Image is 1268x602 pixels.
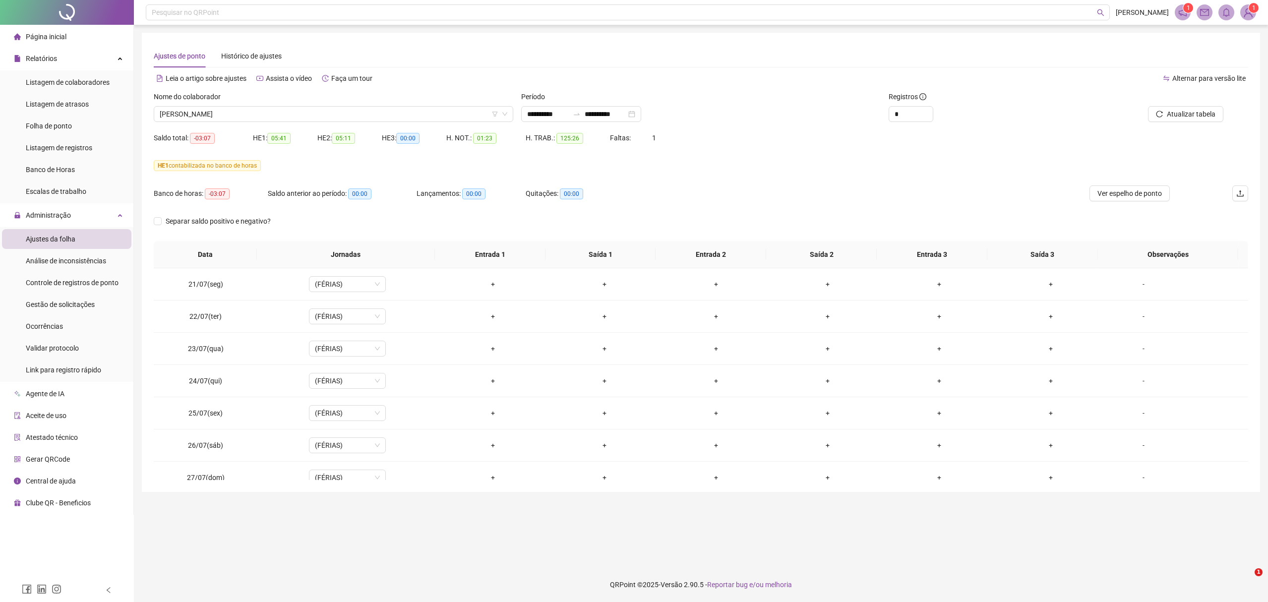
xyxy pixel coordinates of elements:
[26,211,71,219] span: Administração
[331,74,372,82] span: Faça um tour
[877,241,987,268] th: Entrada 3
[766,241,877,268] th: Saída 2
[189,312,222,320] span: 22/07(ter)
[1252,4,1256,11] span: 1
[26,433,78,441] span: Atestado técnico
[1167,109,1215,120] span: Atualizar tabela
[317,132,382,144] div: HE 2:
[26,257,106,265] span: Análise de inconsistências
[162,216,275,227] span: Separar saldo positivo e negativo?
[445,440,541,451] div: +
[435,241,545,268] th: Entrada 1
[257,241,435,268] th: Jornadas
[1114,375,1173,386] div: -
[445,279,541,290] div: +
[26,144,92,152] span: Listagem de registros
[780,408,875,419] div: +
[1187,4,1190,11] span: 1
[1003,279,1098,290] div: +
[557,440,653,451] div: +
[26,366,101,374] span: Link para registro rápido
[26,455,70,463] span: Gerar QRCode
[1003,472,1098,483] div: +
[188,280,223,288] span: 21/07(seg)
[26,187,86,195] span: Escalas de trabalho
[780,311,875,322] div: +
[1236,189,1244,197] span: upload
[473,133,496,144] span: 01:23
[26,279,119,287] span: Controle de registros de ponto
[14,212,21,219] span: lock
[560,188,583,199] span: 00:00
[14,434,21,441] span: solution
[158,162,169,169] span: HE 1
[707,581,792,589] span: Reportar bug e/ou melhoria
[26,166,75,174] span: Banco de Horas
[187,474,225,482] span: 27/07(dom)
[1183,3,1193,13] sup: 1
[502,111,508,117] span: down
[26,390,64,398] span: Agente de IA
[1200,8,1209,17] span: mail
[1003,311,1098,322] div: +
[154,132,253,144] div: Saldo total:
[780,375,875,386] div: +
[26,344,79,352] span: Validar protocolo
[780,343,875,354] div: +
[573,110,581,118] span: to
[445,375,541,386] div: +
[1106,249,1230,260] span: Observações
[268,188,417,199] div: Saldo anterior ao período:
[160,107,507,121] span: MARCELO MAURICIO VIEIRA VALVERDE
[557,311,653,322] div: +
[891,311,987,322] div: +
[526,188,625,199] div: Quitações:
[445,472,541,483] div: +
[445,408,541,419] div: +
[26,100,89,108] span: Listagem de atrasos
[134,567,1268,602] footer: QRPoint © 2025 - 2.90.5 -
[1163,75,1170,82] span: swap
[891,408,987,419] div: +
[891,375,987,386] div: +
[668,408,764,419] div: +
[190,133,215,144] span: -03:07
[315,438,380,453] span: (FÉRIAS)
[315,309,380,324] span: (FÉRIAS)
[1178,8,1187,17] span: notification
[668,279,764,290] div: +
[14,55,21,62] span: file
[1114,440,1173,451] div: -
[105,587,112,594] span: left
[1156,111,1163,118] span: reload
[22,584,32,594] span: facebook
[668,343,764,354] div: +
[1116,7,1169,18] span: [PERSON_NAME]
[1114,279,1173,290] div: -
[205,188,230,199] span: -03:07
[780,440,875,451] div: +
[188,345,224,353] span: 23/07(qua)
[889,91,926,102] span: Registros
[154,241,257,268] th: Data
[661,581,682,589] span: Versão
[668,375,764,386] div: +
[14,412,21,419] span: audit
[780,279,875,290] div: +
[1097,9,1104,16] span: search
[668,311,764,322] div: +
[417,188,526,199] div: Lançamentos:
[1234,568,1258,592] iframe: Intercom live chat
[1114,408,1173,419] div: -
[26,301,95,308] span: Gestão de solicitações
[1097,188,1162,199] span: Ver espelho de ponto
[253,132,317,144] div: HE 1:
[26,412,66,420] span: Aceite de uso
[462,188,485,199] span: 00:00
[189,377,222,385] span: 24/07(qui)
[445,343,541,354] div: +
[14,456,21,463] span: qrcode
[545,241,656,268] th: Saída 1
[668,472,764,483] div: +
[1222,8,1231,17] span: bell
